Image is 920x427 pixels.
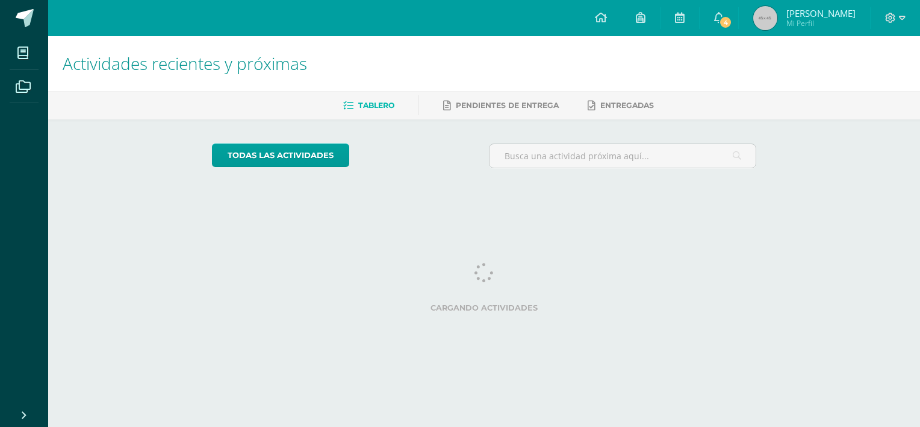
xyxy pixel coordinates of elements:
span: Tablero [358,101,394,110]
input: Busca una actividad próxima aquí... [490,144,756,168]
span: [PERSON_NAME] [786,7,856,19]
a: Tablero [343,96,394,115]
span: Actividades recientes y próximas [63,52,307,75]
a: Pendientes de entrega [443,96,559,115]
span: Entregadas [600,101,654,110]
span: Mi Perfil [786,18,856,28]
span: Pendientes de entrega [456,101,559,110]
span: 4 [719,16,732,29]
a: Entregadas [588,96,654,115]
label: Cargando actividades [212,303,757,312]
a: todas las Actividades [212,144,349,167]
img: 45x45 [753,6,777,30]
